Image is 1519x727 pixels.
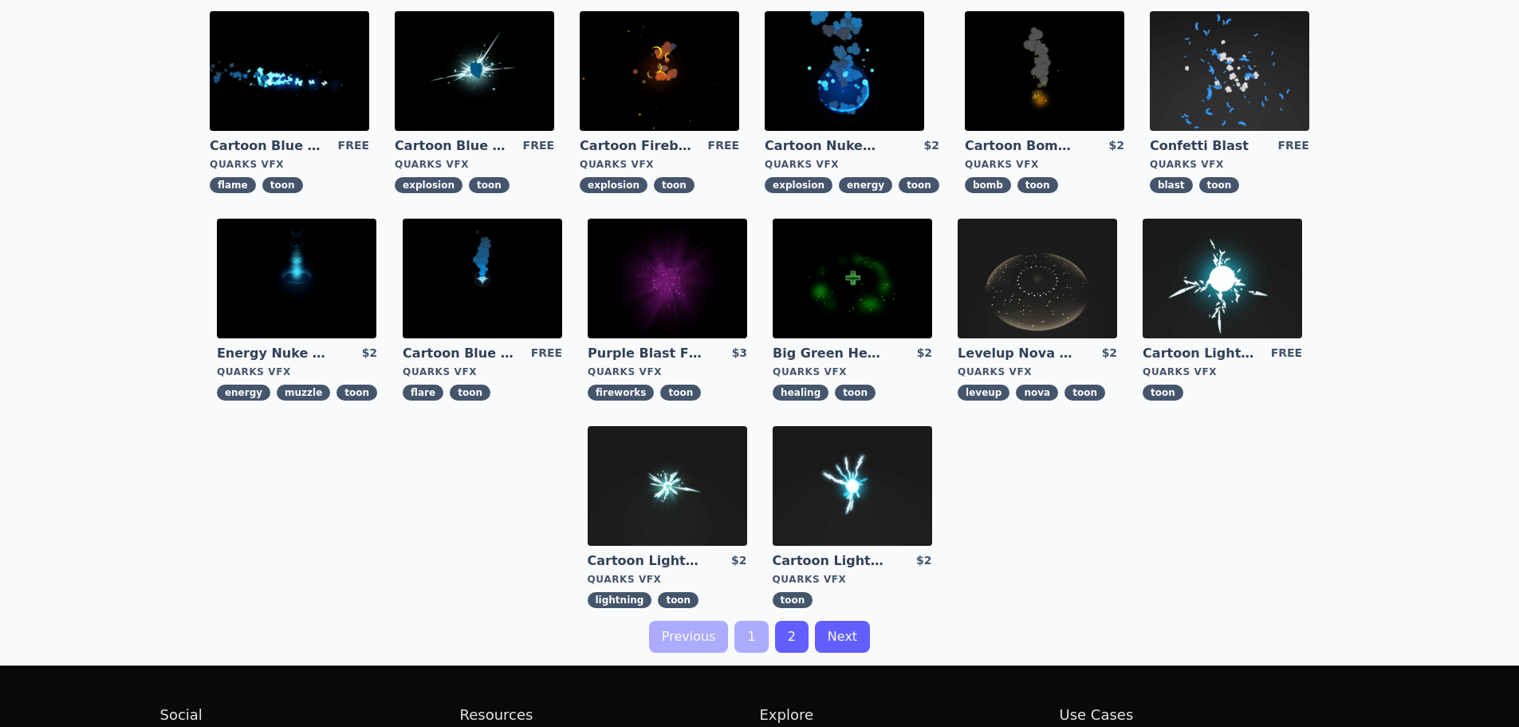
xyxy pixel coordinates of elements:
div: Quarks VFX [765,158,939,171]
div: FREE [523,137,554,155]
a: Purple Blast Fireworks [588,345,702,362]
div: Quarks VFX [1150,158,1309,171]
a: Levelup Nova Effect [958,345,1072,362]
div: Quarks VFX [217,365,377,378]
img: imgAlt [588,219,747,338]
div: $2 [917,345,932,362]
span: toon [1064,385,1105,401]
div: FREE [1277,137,1308,155]
div: Quarks VFX [773,573,932,586]
a: 2 [775,621,809,653]
div: $2 [362,345,377,362]
img: imgAlt [965,11,1124,131]
span: leveup [958,385,1009,401]
a: Cartoon Blue Flamethrower [210,137,325,155]
span: toon [835,385,876,401]
div: $3 [732,345,747,362]
a: Cartoon Lightning Ball Explosion [588,552,702,570]
img: imgAlt [773,426,932,546]
div: Quarks VFX [395,158,554,171]
div: $2 [916,552,931,570]
span: muzzle [277,385,330,401]
a: Cartoon Bomb Fuse [965,137,1080,155]
span: toon [469,177,510,193]
div: Quarks VFX [1143,365,1302,378]
span: energy [839,177,892,193]
img: imgAlt [765,11,924,131]
img: imgAlt [217,219,376,338]
div: Quarks VFX [958,365,1117,378]
span: explosion [395,177,462,193]
span: toon [773,592,813,608]
div: FREE [338,137,369,155]
img: imgAlt [773,219,932,338]
span: toon [654,177,695,193]
span: toon [660,385,701,401]
span: toon [1017,177,1058,193]
img: imgAlt [403,219,562,338]
a: 1 [734,621,768,653]
div: $2 [923,137,939,155]
a: Cartoon Lightning Ball [1143,345,1257,362]
div: Quarks VFX [210,158,369,171]
a: Cartoon Blue Gas Explosion [395,137,510,155]
div: Quarks VFX [588,365,747,378]
span: toon [1199,177,1240,193]
span: toon [336,385,377,401]
img: imgAlt [588,426,747,546]
span: toon [450,385,490,401]
div: Quarks VFX [580,158,739,171]
span: fireworks [588,385,654,401]
div: Quarks VFX [773,365,932,378]
div: Quarks VFX [588,573,747,586]
span: flame [210,177,256,193]
span: toon [658,592,699,608]
img: imgAlt [1150,11,1309,131]
a: Confetti Blast [1150,137,1265,155]
span: flare [403,385,443,401]
div: $2 [731,552,746,570]
span: nova [1016,385,1058,401]
span: toon [1143,385,1183,401]
span: energy [217,385,270,401]
a: Energy Nuke Muzzle Flash [217,345,332,362]
div: $2 [1102,345,1117,362]
div: FREE [1271,345,1302,362]
span: bomb [965,177,1011,193]
span: toon [262,177,303,193]
span: healing [773,385,828,401]
a: Cartoon Blue Flare [403,345,517,362]
div: Quarks VFX [403,365,562,378]
div: FREE [531,345,562,362]
span: toon [899,177,939,193]
h2: Social [160,704,460,726]
img: imgAlt [1143,219,1302,338]
a: Cartoon Lightning Ball with Bloom [773,552,887,570]
a: Big Green Healing Effect [773,345,887,362]
div: FREE [708,137,739,155]
h2: Explore [760,704,1060,726]
img: imgAlt [958,219,1117,338]
a: Cartoon Nuke Energy Explosion [765,137,880,155]
div: Quarks VFX [965,158,1124,171]
a: Previous [649,621,729,653]
img: imgAlt [210,11,369,131]
a: Next [815,621,870,653]
span: lightning [588,592,652,608]
img: imgAlt [580,11,739,131]
h2: Use Cases [1060,704,1360,726]
a: Cartoon Fireball Explosion [580,137,695,155]
div: $2 [1108,137,1124,155]
span: explosion [580,177,647,193]
span: explosion [765,177,832,193]
span: blast [1150,177,1193,193]
img: imgAlt [395,11,554,131]
h2: Resources [460,704,760,726]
